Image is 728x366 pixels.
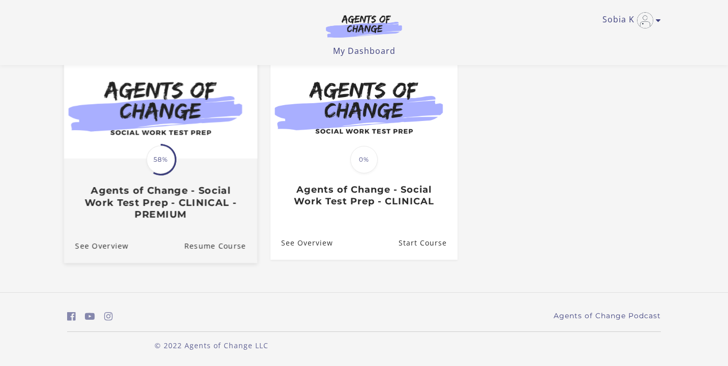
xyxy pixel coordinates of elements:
[67,312,76,321] i: https://www.facebook.com/groups/aswbtestprep (Open in a new window)
[146,145,175,174] span: 58%
[104,309,113,324] a: https://www.instagram.com/agentsofchangeprep/ (Open in a new window)
[315,14,413,38] img: Agents of Change Logo
[270,227,333,260] a: Agents of Change - Social Work Test Prep - CLINICAL: See Overview
[554,311,661,321] a: Agents of Change Podcast
[85,309,95,324] a: https://www.youtube.com/c/AgentsofChangeTestPrepbyMeaganMitchell (Open in a new window)
[104,312,113,321] i: https://www.instagram.com/agentsofchangeprep/ (Open in a new window)
[67,340,356,351] p: © 2022 Agents of Change LLC
[350,146,378,173] span: 0%
[602,12,656,28] a: Toggle menu
[75,185,246,221] h3: Agents of Change - Social Work Test Prep - CLINICAL - PREMIUM
[184,229,257,263] a: Agents of Change - Social Work Test Prep - CLINICAL - PREMIUM: Resume Course
[64,229,129,263] a: Agents of Change - Social Work Test Prep - CLINICAL - PREMIUM: See Overview
[333,45,396,56] a: My Dashboard
[399,227,458,260] a: Agents of Change - Social Work Test Prep - CLINICAL: Resume Course
[67,309,76,324] a: https://www.facebook.com/groups/aswbtestprep (Open in a new window)
[85,312,95,321] i: https://www.youtube.com/c/AgentsofChangeTestPrepbyMeaganMitchell (Open in a new window)
[281,184,446,207] h3: Agents of Change - Social Work Test Prep - CLINICAL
